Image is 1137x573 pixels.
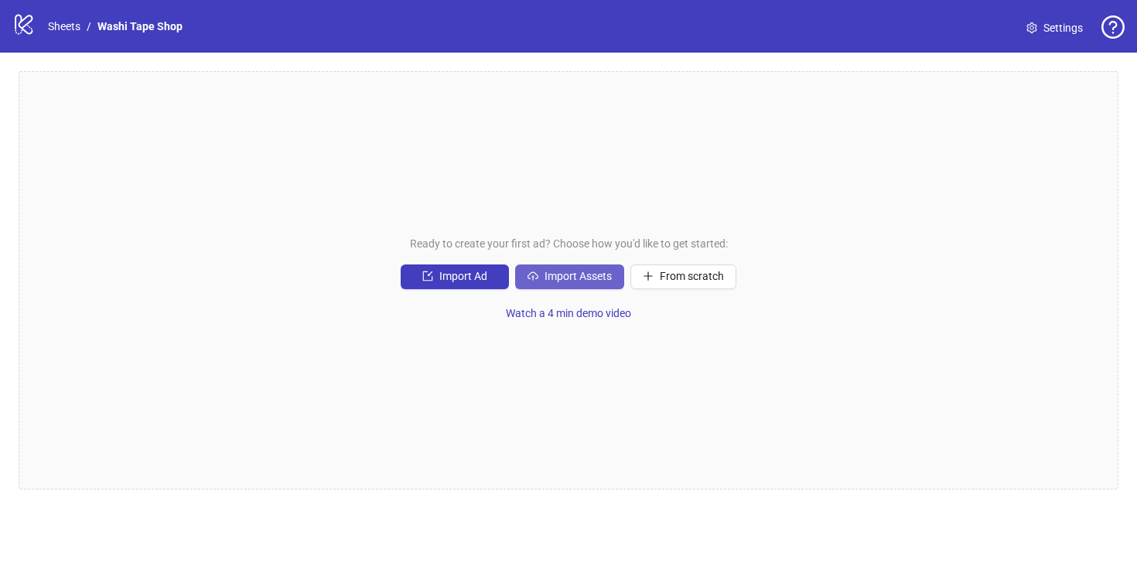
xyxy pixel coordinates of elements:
button: From scratch [630,264,736,289]
span: Import Assets [545,270,612,282]
a: Washi Tape Shop [94,18,186,35]
button: Watch a 4 min demo video [493,302,644,326]
button: Import Assets [515,264,624,289]
a: Settings [1014,15,1095,40]
span: cloud-upload [528,271,538,281]
span: import [422,271,433,281]
span: Ready to create your first ad? Choose how you'd like to get started: [410,235,728,252]
span: question-circle [1101,15,1125,39]
span: setting [1026,22,1037,33]
span: Watch a 4 min demo video [506,307,631,319]
span: Settings [1043,19,1083,36]
a: Sheets [45,18,84,35]
span: From scratch [660,270,724,282]
button: Import Ad [401,264,509,289]
li: / [87,18,91,35]
span: Import Ad [439,270,487,282]
span: plus [643,271,654,281]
